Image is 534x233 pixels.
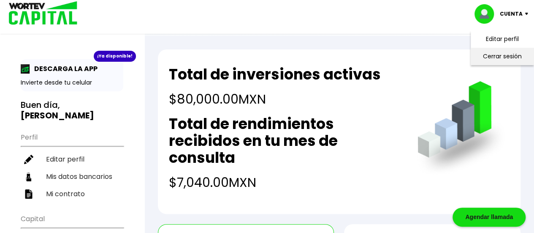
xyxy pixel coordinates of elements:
img: contrato-icon.f2db500c.svg [24,189,33,199]
img: app-icon [21,64,30,74]
div: ¡Ya disponible! [94,51,136,62]
h2: Total de inversiones activas [169,66,381,83]
p: Cuenta [500,8,523,20]
p: DESCARGA LA APP [30,63,98,74]
img: editar-icon.952d3147.svg [24,155,33,164]
h3: Buen día, [21,100,123,121]
h2: Total de rendimientos recibidos en tu mes de consulta [169,115,401,166]
div: Agendar llamada [453,208,526,227]
img: icon-down [523,13,534,15]
img: datos-icon.10cf9172.svg [24,172,33,181]
img: profile-image [474,4,500,24]
img: grafica.516fef24.png [414,81,510,177]
h4: $7,040.00 MXN [169,173,401,192]
h4: $80,000.00 MXN [169,90,381,109]
a: Editar perfil [486,35,519,44]
a: Editar perfil [21,151,123,168]
a: Mi contrato [21,185,123,203]
b: [PERSON_NAME] [21,110,94,121]
ul: Perfil [21,128,123,203]
a: Mis datos bancarios [21,168,123,185]
p: Invierte desde tu celular [21,78,123,87]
